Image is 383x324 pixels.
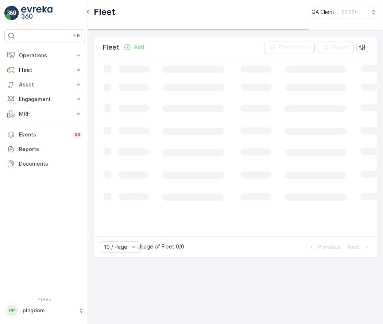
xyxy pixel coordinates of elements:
[103,42,119,53] p: Fleet
[348,243,360,251] p: Next
[121,43,147,51] button: Add
[94,6,115,18] p: Fleet
[307,243,341,251] button: Previous
[74,132,81,138] p: 34
[21,6,53,20] img: logo_light-DOdMpM7g.png
[312,8,334,16] p: QA Client
[4,127,85,142] a: Events34
[19,66,70,74] p: Fleet
[19,110,70,117] p: MRF
[4,6,19,20] img: logo
[19,131,69,138] p: Events
[138,243,184,250] p: Usage of Fleet : 0/0
[312,6,377,18] button: QA Client(+03:00)
[4,48,85,63] button: Operations
[134,43,144,51] p: Add
[347,243,371,251] button: Next
[4,92,85,107] button: Engagement
[19,52,70,59] p: Operations
[23,307,75,314] p: pingdom
[264,42,315,53] button: Clear Filters
[337,9,356,15] p: ( +03:00 )
[4,157,85,171] a: Documents
[4,107,85,121] button: MRF
[4,297,85,301] span: v 1.49.3
[19,96,70,103] p: Engagement
[332,44,349,51] p: Export
[4,303,85,318] button: PPpingdom
[4,142,85,157] a: Reports
[318,243,341,251] p: Previous
[318,42,353,53] button: Export
[6,305,18,316] div: PP
[73,33,80,39] p: ⌘B
[19,160,82,167] p: Documents
[4,77,85,92] button: Asset
[279,44,310,51] p: Clear Filters
[19,146,82,153] p: Reports
[19,81,70,88] p: Asset
[4,63,85,77] button: Fleet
